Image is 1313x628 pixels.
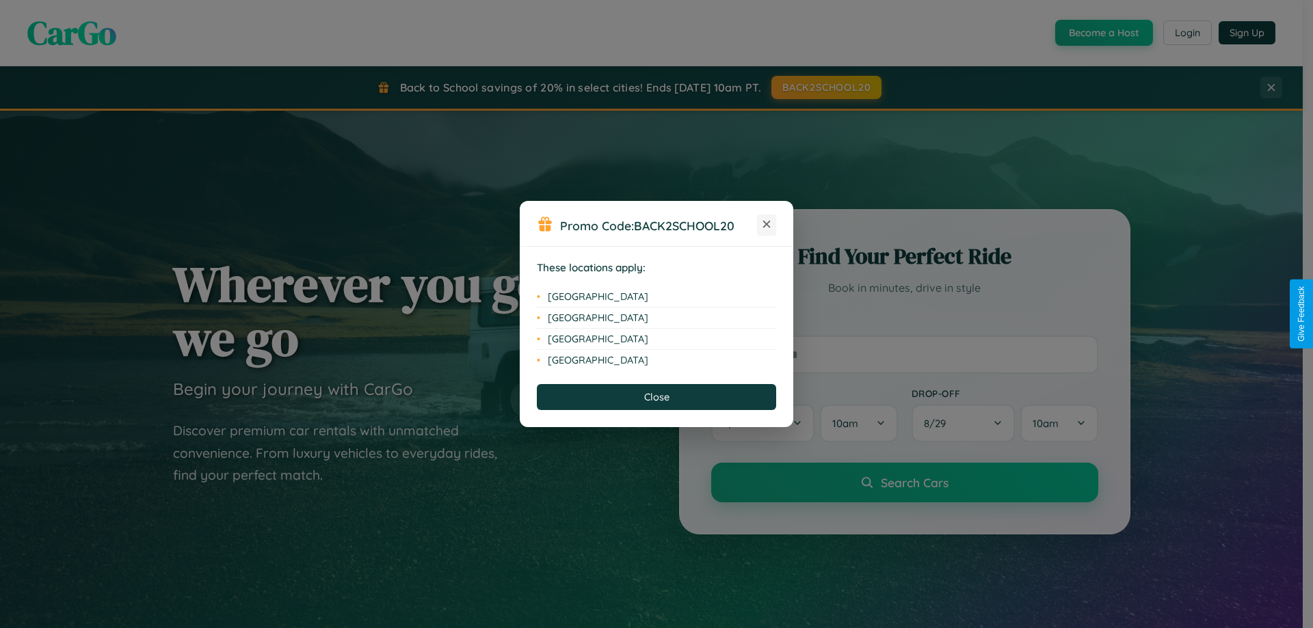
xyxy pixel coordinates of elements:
h3: Promo Code: [560,218,757,233]
strong: These locations apply: [537,261,646,274]
div: Give Feedback [1297,286,1306,342]
b: BACK2SCHOOL20 [634,218,734,233]
li: [GEOGRAPHIC_DATA] [537,286,776,308]
li: [GEOGRAPHIC_DATA] [537,329,776,350]
li: [GEOGRAPHIC_DATA] [537,350,776,370]
li: [GEOGRAPHIC_DATA] [537,308,776,329]
button: Close [537,384,776,410]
